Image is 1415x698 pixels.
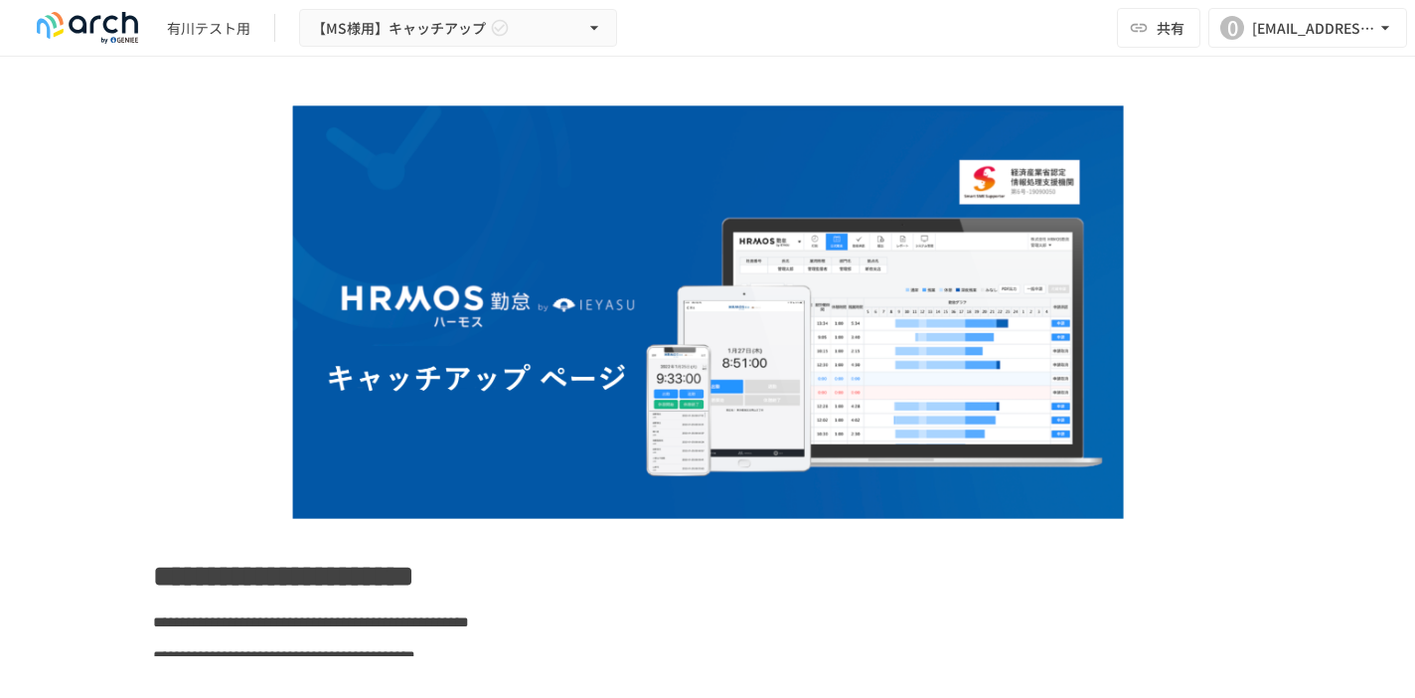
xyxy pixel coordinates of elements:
button: 【MS様用】キャッチアップ [299,9,617,48]
img: logo-default@2x-9cf2c760.svg [24,12,151,44]
button: 共有 [1117,8,1200,48]
img: BJKKeCQpXoJskXBox1WcmlAIxmsSe3lt0HW3HWAjxJd [292,105,1124,519]
div: 0 [1220,16,1244,40]
span: 【MS様用】キャッチアップ [312,16,486,41]
span: 共有 [1157,17,1184,39]
button: 0[EMAIL_ADDRESS][DOMAIN_NAME] [1208,8,1407,48]
div: [EMAIL_ADDRESS][DOMAIN_NAME] [1252,16,1375,41]
div: 有川テスト用 [167,18,250,39]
